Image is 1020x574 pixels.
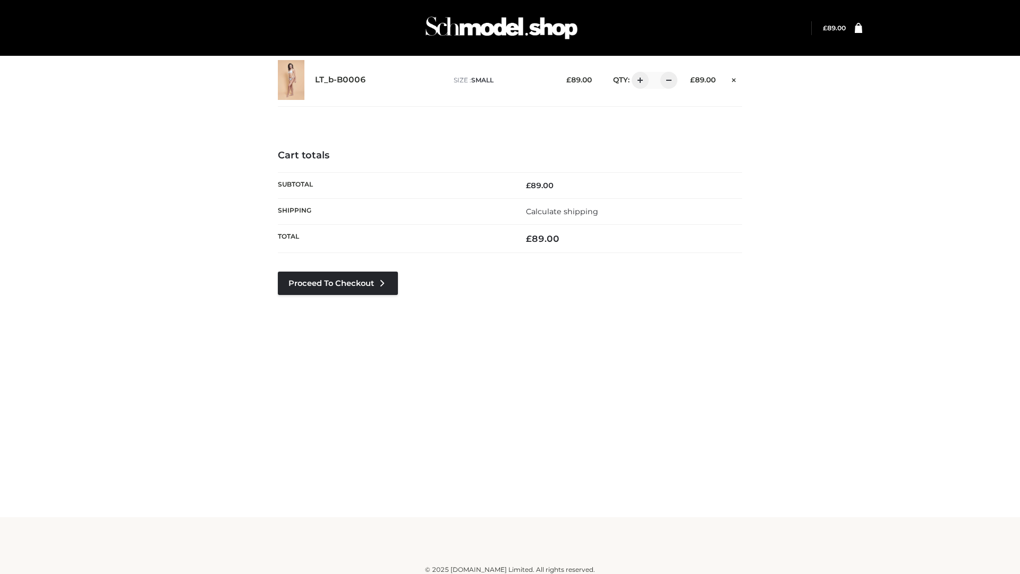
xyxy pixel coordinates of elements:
bdi: 89.00 [526,181,554,190]
p: size : [454,75,550,85]
a: Remove this item [726,72,742,86]
bdi: 89.00 [526,233,559,244]
th: Shipping [278,198,510,224]
span: £ [823,24,827,32]
h4: Cart totals [278,150,742,162]
th: Subtotal [278,172,510,198]
a: £89.00 [823,24,846,32]
bdi: 89.00 [690,75,716,84]
span: £ [526,233,532,244]
a: Calculate shipping [526,207,598,216]
bdi: 89.00 [566,75,592,84]
a: LT_b-B0006 [315,75,366,85]
span: £ [566,75,571,84]
span: £ [690,75,695,84]
bdi: 89.00 [823,24,846,32]
div: QTY: [602,72,674,89]
span: SMALL [471,76,494,84]
th: Total [278,225,510,253]
img: Schmodel Admin 964 [422,7,581,49]
img: LT_b-B0006 - SMALL [278,60,304,100]
a: Proceed to Checkout [278,272,398,295]
span: £ [526,181,531,190]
